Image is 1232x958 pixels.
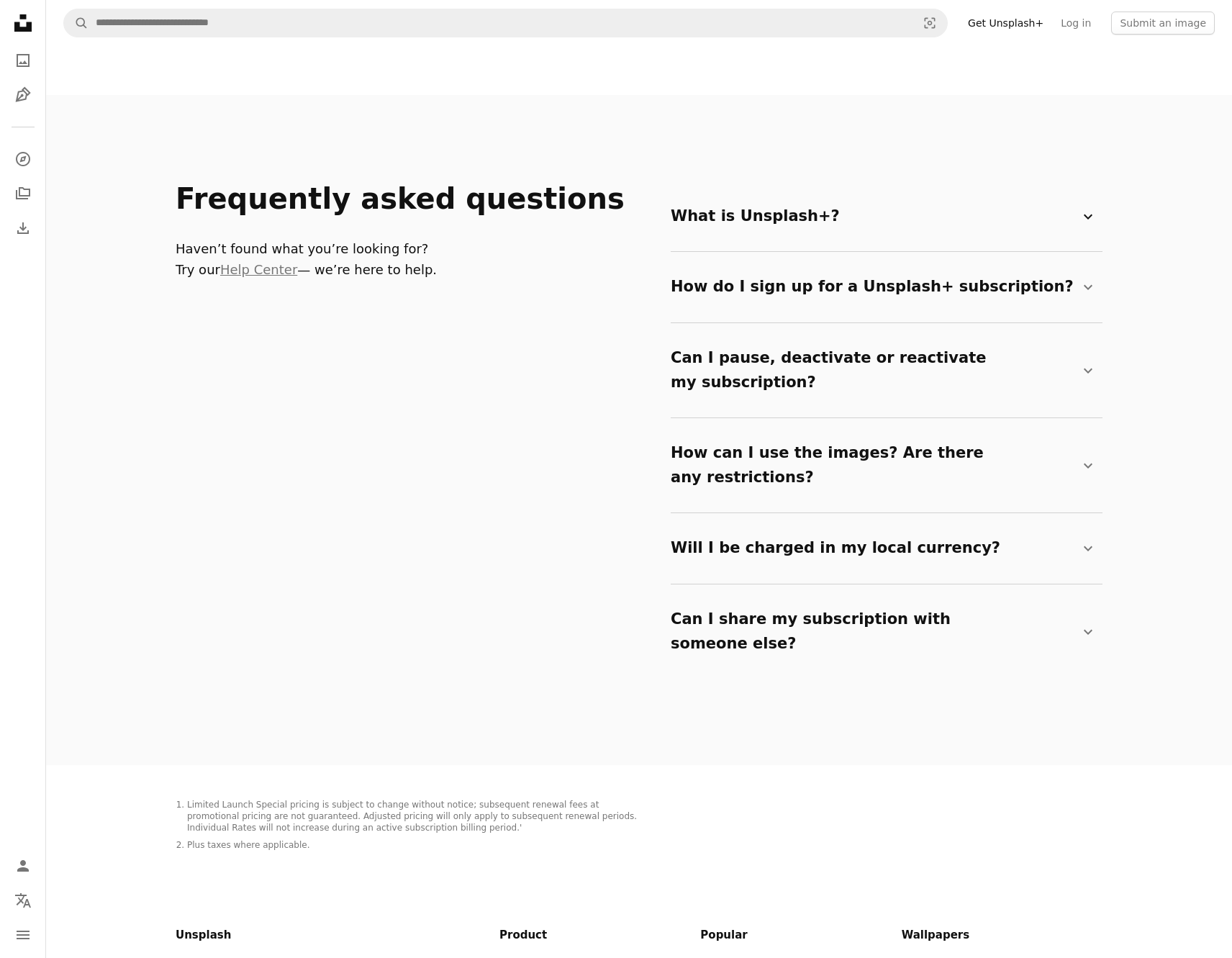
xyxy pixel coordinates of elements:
summary: Can I share my subscription with someone else? [671,596,1097,667]
button: Language [9,886,37,915]
form: Find visuals sitewide [63,9,948,37]
summary: What is Unsplash+? [671,193,1097,240]
button: Visual search [912,9,947,37]
a: Help Center [220,262,297,277]
a: Photos [9,46,37,75]
button: Search Unsplash [64,9,89,37]
a: Log in [1052,12,1100,35]
button: Menu [9,921,37,949]
button: Submit an image [1111,12,1215,35]
h6: Product [499,926,700,944]
h3: Frequently asked questions [176,181,653,216]
summary: How can I use the images? Are there any restrictions? [671,430,1097,501]
a: Collections [9,179,37,208]
h6: Unsplash [176,926,445,944]
p: Haven’t found what you’re looking for? Try our — we’re here to help. [176,239,653,281]
summary: Can I pause, deactivate or reactivate my subscription? [671,335,1097,406]
li: Limited Launch Special pricing is subject to change without notice; subsequent renewal fees at pr... [187,800,639,834]
li: Plus taxes where applicable. [187,840,639,851]
a: Download History [9,214,37,243]
a: Illustrations [9,81,37,109]
h6: Wallpapers [902,926,1102,944]
a: Home — Unsplash [9,9,37,40]
summary: How do I sign up for a Unsplash+ subscription? [671,263,1097,311]
h6: Popular [700,926,901,944]
summary: Will I be charged in my local currency? [671,525,1097,572]
a: Get Unsplash+ [959,12,1052,35]
a: Log in / Sign up [9,851,37,880]
a: Explore [9,145,37,173]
